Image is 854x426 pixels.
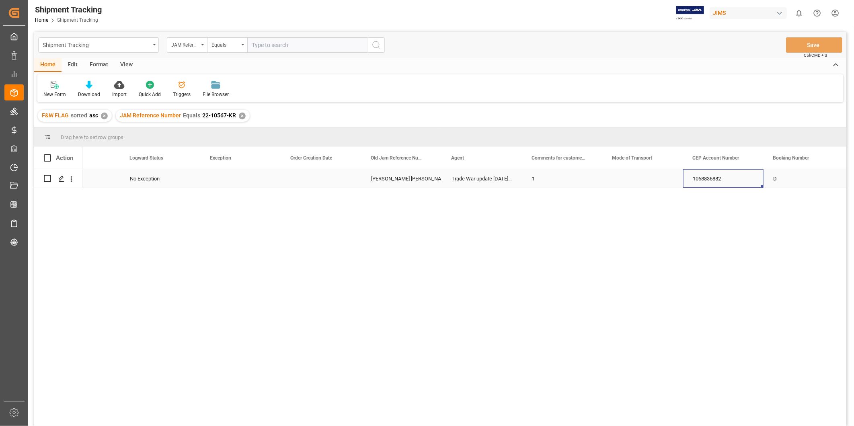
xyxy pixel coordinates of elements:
[676,6,704,20] img: Exertis%20JAM%20-%20Email%20Logo.jpg_1722504956.jpg
[84,58,114,72] div: Format
[139,91,161,98] div: Quick Add
[171,39,199,49] div: JAM Reference Number
[89,112,98,119] span: asc
[451,155,464,161] span: Agent
[210,155,231,161] span: Exception
[34,169,82,188] div: Press SPACE to select this row.
[114,58,139,72] div: View
[202,112,236,119] span: 22-10567-KR
[790,4,808,22] button: show 0 new notifications
[371,155,425,161] span: Old Jam Reference Number
[35,4,102,16] div: Shipment Tracking
[130,170,191,188] div: No Exception
[442,169,522,188] div: Trade War update [DATE] // DO NOT RECEIVE IN E1
[786,37,842,53] button: Save
[43,91,66,98] div: New Form
[368,37,385,53] button: search button
[167,37,207,53] button: open menu
[207,37,247,53] button: open menu
[38,37,159,53] button: open menu
[35,17,48,23] a: Home
[247,37,368,53] input: Type to search
[62,58,84,72] div: Edit
[43,39,150,49] div: Shipment Tracking
[371,170,432,188] div: [PERSON_NAME] [PERSON_NAME]
[61,134,123,140] span: Drag here to set row groups
[71,112,87,119] span: sorted
[42,112,69,119] span: F&W FLAG
[239,113,246,119] div: ✕
[78,91,100,98] div: Download
[101,113,108,119] div: ✕
[56,154,73,162] div: Action
[290,155,332,161] span: Order Creation Date
[710,7,787,19] div: JIMS
[710,5,790,20] button: JIMS
[34,58,62,72] div: Home
[522,169,603,188] div: 1
[129,155,163,161] span: Logward Status
[808,4,826,22] button: Help Center
[183,112,200,119] span: Equals
[532,155,585,161] span: Comments for customers ([PERSON_NAME])
[692,155,739,161] span: CEP Account Number
[764,169,844,188] div: D
[120,112,181,119] span: JAM Reference Number
[112,91,127,98] div: Import
[173,91,191,98] div: Triggers
[203,91,229,98] div: File Browser
[773,155,809,161] span: Booking Number
[211,39,239,49] div: Equals
[804,52,827,58] span: Ctrl/CMD + S
[612,155,652,161] span: Mode of Transport
[683,169,764,188] div: 1068836882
